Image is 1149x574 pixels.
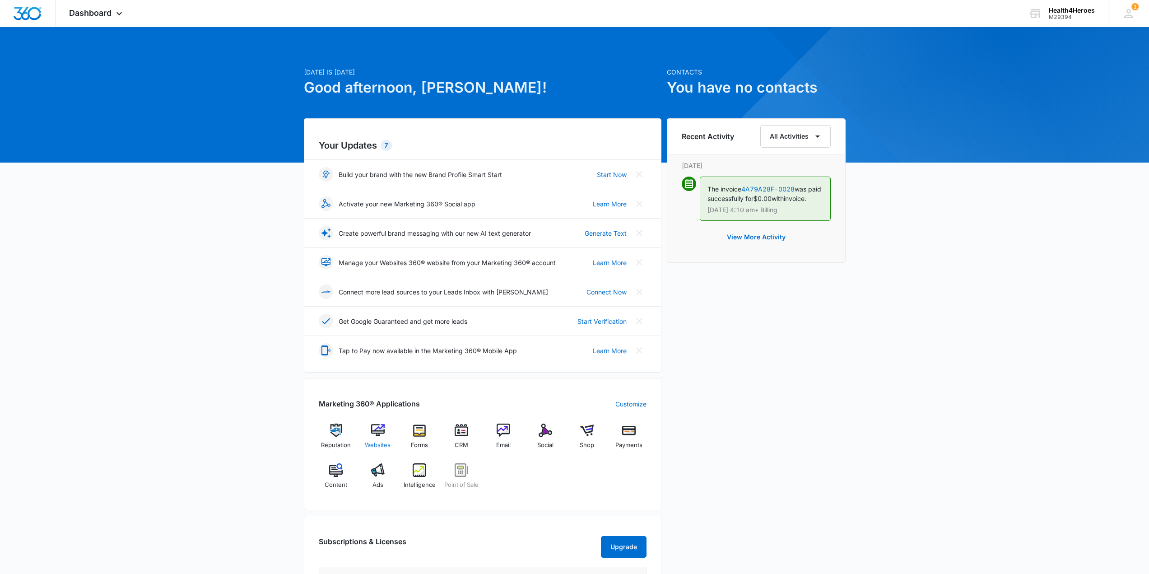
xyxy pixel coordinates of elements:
[444,424,479,456] a: CRM
[707,207,823,213] p: [DATE] 4:10 am • Billing
[1049,7,1095,14] div: account name
[325,481,347,490] span: Content
[632,314,647,328] button: Close
[632,167,647,182] button: Close
[682,161,831,170] p: [DATE]
[339,287,548,297] p: Connect more lead sources to your Leads Inbox with [PERSON_NAME]
[632,255,647,270] button: Close
[784,195,806,202] span: invoice.
[411,441,428,450] span: Forms
[404,481,436,490] span: Intelligence
[486,424,521,456] a: Email
[339,199,475,209] p: Activate your new Marketing 360® Social app
[372,481,383,490] span: Ads
[319,398,420,409] h2: Marketing 360® Applications
[632,196,647,211] button: Close
[593,258,627,267] a: Learn More
[615,399,647,409] a: Customize
[667,67,846,77] p: Contacts
[632,343,647,358] button: Close
[402,463,437,496] a: Intelligence
[444,481,479,490] span: Point of Sale
[69,8,112,18] span: Dashboard
[496,441,511,450] span: Email
[570,424,605,456] a: Shop
[365,441,391,450] span: Websites
[632,226,647,240] button: Close
[682,131,734,142] h6: Recent Activity
[772,195,784,202] span: with
[1131,3,1139,10] div: notifications count
[319,463,354,496] a: Content
[339,170,502,179] p: Build your brand with the new Brand Profile Smart Start
[528,424,563,456] a: Social
[718,226,795,248] button: View More Activity
[667,77,846,98] h1: You have no contacts
[615,441,642,450] span: Payments
[321,441,351,450] span: Reputation
[339,317,467,326] p: Get Google Guaranteed and get more leads
[360,424,395,456] a: Websites
[455,441,468,450] span: CRM
[707,185,741,193] span: The invoice
[381,140,392,151] div: 7
[444,463,479,496] a: Point of Sale
[304,77,661,98] h1: Good afternoon, [PERSON_NAME]!
[339,346,517,355] p: Tap to Pay now available in the Marketing 360® Mobile App
[537,441,554,450] span: Social
[319,424,354,456] a: Reputation
[586,287,627,297] a: Connect Now
[593,199,627,209] a: Learn More
[632,285,647,299] button: Close
[402,424,437,456] a: Forms
[360,463,395,496] a: Ads
[597,170,627,179] a: Start Now
[319,536,406,554] h2: Subscriptions & Licenses
[339,258,556,267] p: Manage your Websites 360® website from your Marketing 360® account
[754,195,772,202] span: $0.00
[741,185,795,193] a: 4A79A28F-0028
[612,424,647,456] a: Payments
[577,317,627,326] a: Start Verification
[585,229,627,238] a: Generate Text
[601,536,647,558] button: Upgrade
[319,139,647,152] h2: Your Updates
[304,67,661,77] p: [DATE] is [DATE]
[1131,3,1139,10] span: 1
[580,441,594,450] span: Shop
[593,346,627,355] a: Learn More
[1049,14,1095,20] div: account id
[760,125,831,148] button: All Activities
[339,229,531,238] p: Create powerful brand messaging with our new AI text generator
